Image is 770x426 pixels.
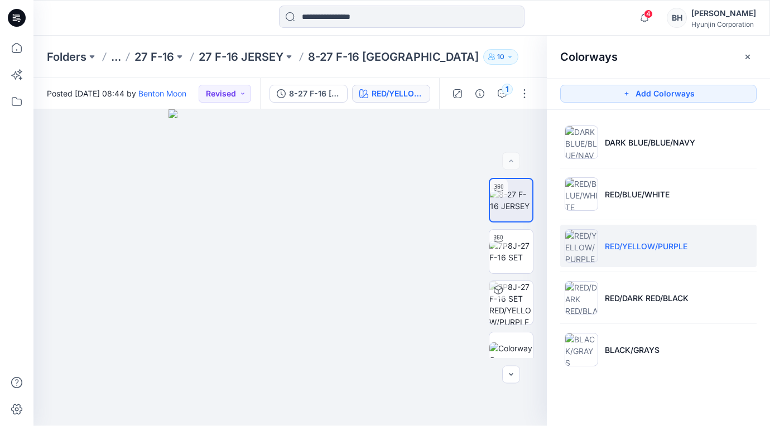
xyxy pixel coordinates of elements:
div: [PERSON_NAME] [691,7,756,20]
button: 10 [483,49,518,65]
p: 10 [497,51,504,63]
p: BLACK/GRAYS [605,344,660,356]
span: 4 [644,9,653,18]
img: BLACK/GRAYS [565,333,598,366]
img: RED/YELLOW/PURPLE [565,229,598,263]
a: 27 F-16 JERSEY [199,49,283,65]
div: BH [667,8,687,28]
span: Posted [DATE] 08:44 by [47,88,186,99]
div: 1 [502,84,513,95]
img: 7P8J-27 F-16 SET [489,240,533,263]
img: Colorway Cover [489,342,533,366]
img: 8-27 F-16 JERSEY [490,188,532,212]
p: RED/DARK RED/BLACK [605,292,689,304]
p: RED/BLUE/WHITE [605,188,670,200]
button: ... [111,49,121,65]
button: 1 [493,85,511,103]
button: Details [471,85,489,103]
img: 7P8J-27 F-16 SET RED/YELLOW/PURPLE [489,281,533,325]
a: Benton Moon [138,89,186,98]
button: Add Colorways [560,85,757,103]
p: DARK BLUE/BLUE/NAVY [605,137,695,148]
button: RED/YELLOW/PURPLE [352,85,430,103]
button: 8-27 F-16 [GEOGRAPHIC_DATA] [269,85,348,103]
div: RED/YELLOW/PURPLE [372,88,423,100]
p: RED/YELLOW/PURPLE [605,240,687,252]
a: 27 F-16 [134,49,174,65]
img: RED/BLUE/WHITE [565,177,598,211]
p: 8-27 F-16 [GEOGRAPHIC_DATA] [308,49,479,65]
img: RED/DARK RED/BLACK [565,281,598,314]
a: Folders [47,49,86,65]
img: DARK BLUE/BLUE/NAVY [565,125,598,159]
h2: Colorways [560,50,618,64]
div: 8-27 F-16 [GEOGRAPHIC_DATA] [289,88,340,100]
div: Hyunjin Corporation [691,20,756,28]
